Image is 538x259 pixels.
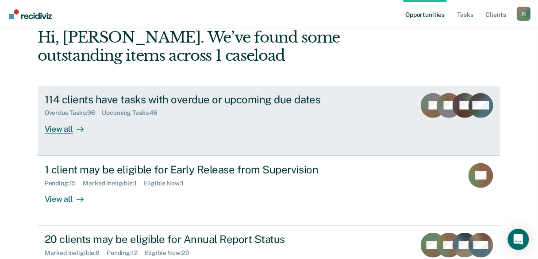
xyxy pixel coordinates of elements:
a: 114 clients have tasks with overdue or upcoming due datesOverdue Tasks:96Upcoming Tasks:46View all [38,86,500,156]
div: 1 client may be eligible for Early Release from Supervision [45,163,355,176]
img: Recidiviz [9,9,52,19]
div: Overdue Tasks : 96 [45,109,102,117]
button: Profile dropdown button [517,7,531,21]
div: Pending : 12 [107,249,145,257]
div: Marked Ineligible : 8 [45,249,107,257]
div: Hi, [PERSON_NAME]. We’ve found some outstanding items across 1 caseload [38,28,408,65]
div: Marked Ineligible : 1 [83,180,143,187]
div: 114 clients have tasks with overdue or upcoming due dates [45,93,355,106]
div: Eligible Now : 1 [144,180,191,187]
div: Eligible Now : 20 [145,249,196,257]
div: Upcoming Tasks : 46 [102,109,165,117]
div: Open Intercom Messenger [508,229,529,250]
div: View all [45,117,94,134]
div: View all [45,187,94,204]
div: Pending : 15 [45,180,83,187]
div: J S [517,7,531,21]
div: 20 clients may be eligible for Annual Report Status [45,233,355,246]
a: 1 client may be eligible for Early Release from SupervisionPending:15Marked Ineligible:1Eligible ... [38,156,500,226]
